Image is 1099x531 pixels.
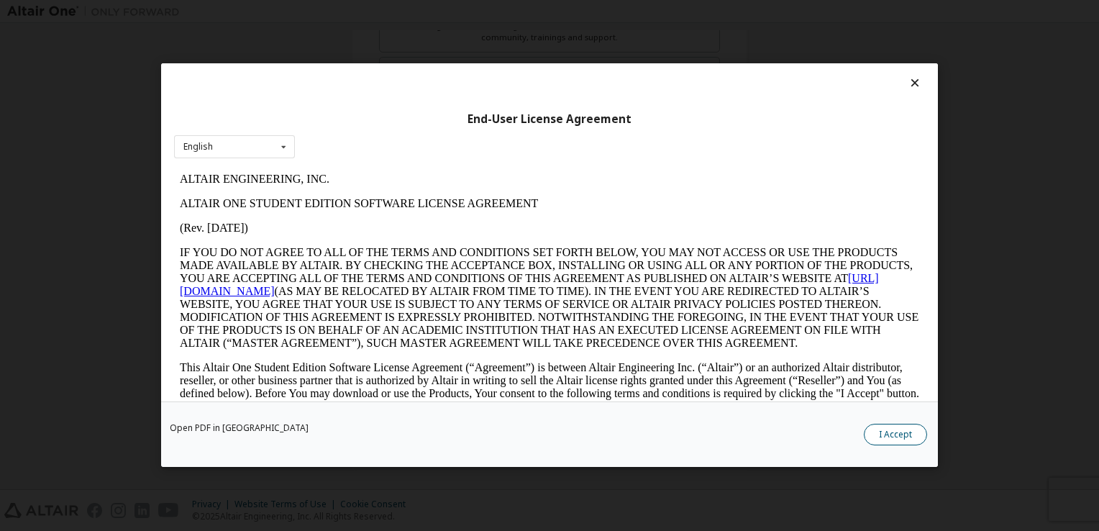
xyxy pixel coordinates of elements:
[864,425,927,446] button: I Accept
[6,194,745,246] p: This Altair One Student Edition Software License Agreement (“Agreement”) is between Altair Engine...
[183,142,213,151] div: English
[6,55,745,68] p: (Rev. [DATE])
[6,105,705,130] a: [URL][DOMAIN_NAME]
[170,425,309,433] a: Open PDF in [GEOGRAPHIC_DATA]
[174,112,925,127] div: End-User License Agreement
[6,79,745,183] p: IF YOU DO NOT AGREE TO ALL OF THE TERMS AND CONDITIONS SET FORTH BELOW, YOU MAY NOT ACCESS OR USE...
[6,6,745,19] p: ALTAIR ENGINEERING, INC.
[6,30,745,43] p: ALTAIR ONE STUDENT EDITION SOFTWARE LICENSE AGREEMENT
